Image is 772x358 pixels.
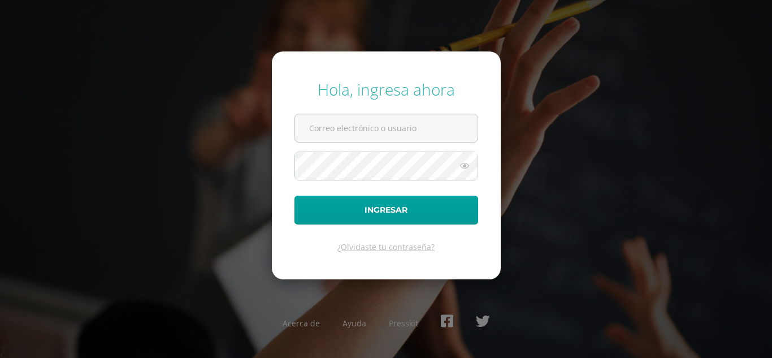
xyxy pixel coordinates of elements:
[294,79,478,100] div: Hola, ingresa ahora
[389,318,418,329] a: Presskit
[283,318,320,329] a: Acerca de
[337,241,435,252] a: ¿Olvidaste tu contraseña?
[294,196,478,225] button: Ingresar
[295,114,478,142] input: Correo electrónico o usuario
[342,318,366,329] a: Ayuda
